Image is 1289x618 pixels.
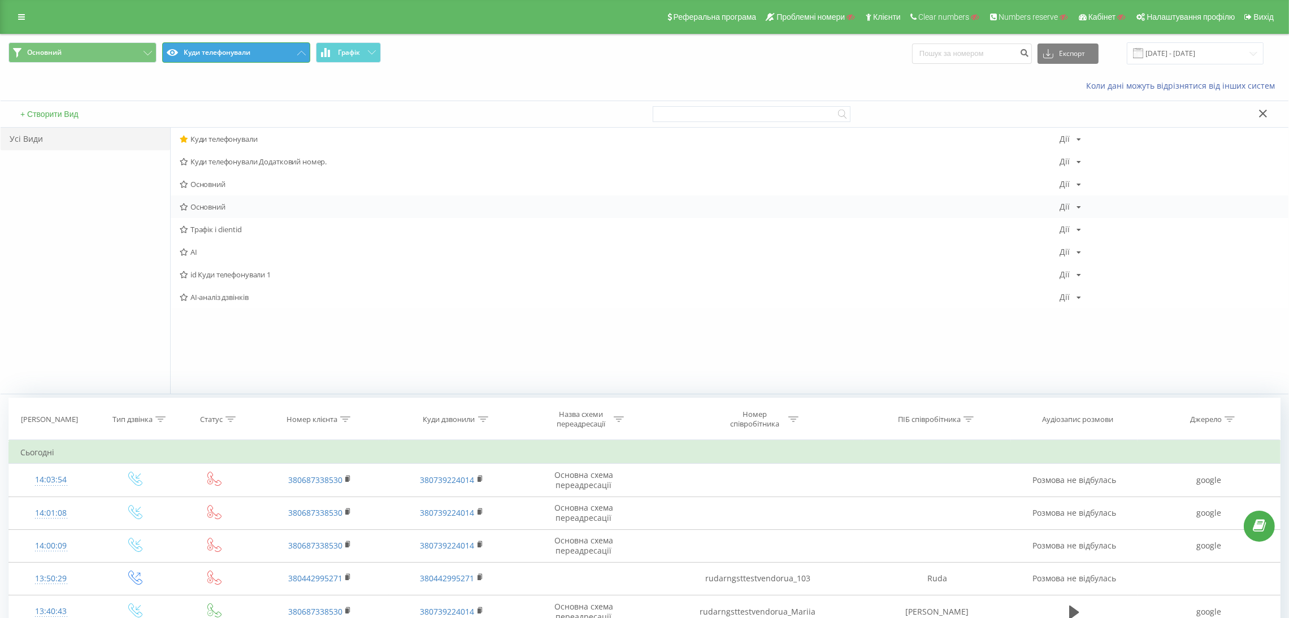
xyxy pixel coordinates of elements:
a: 380687338530 [288,475,342,485]
button: Закрити [1255,108,1271,120]
div: 14:00:09 [20,535,82,557]
span: Розмова не відбулась [1032,573,1116,584]
div: Куди дзвонили [423,415,475,424]
span: Реферальна програма [674,12,757,21]
div: Дії [1060,225,1070,233]
span: Розмова не відбулась [1032,475,1116,485]
div: Дії [1060,203,1070,211]
span: Проблемні номери [776,12,845,21]
span: Основний [180,203,1060,211]
td: Основна схема переадресації [515,529,653,562]
span: Розмова не відбулась [1032,507,1116,518]
div: 13:50:29 [20,568,82,590]
a: 380739224014 [420,507,475,518]
div: Назва схеми переадресації [550,410,611,429]
button: Куди телефонували [162,42,310,63]
a: 380687338530 [288,540,342,551]
div: 14:01:08 [20,502,82,524]
span: AI [180,248,1060,256]
button: Графік [316,42,381,63]
td: Основна схема переадресації [515,497,653,529]
span: Трафік і clientid [180,225,1060,233]
td: google [1138,497,1280,529]
span: Куди телефонували Додатковий номер. [180,158,1060,166]
div: Дії [1060,158,1070,166]
a: Коли дані можуть відрізнятися вiд інших систем [1086,80,1281,91]
span: Графік [338,49,360,56]
a: 380442995271 [288,573,342,584]
a: 380739224014 [420,606,475,617]
td: rudarngsttestvendorua_103 [652,562,863,595]
div: ПІБ співробітника [898,415,961,424]
div: Номер клієнта [287,415,337,424]
span: Numbers reserve [999,12,1058,21]
span: Клієнти [873,12,901,21]
div: 14:03:54 [20,469,82,491]
div: Дії [1060,248,1070,256]
td: Сьогодні [9,441,1281,464]
div: Аудіозапис розмови [1043,415,1114,424]
a: 380687338530 [288,507,342,518]
div: Номер співробітника [725,410,785,429]
a: 380739224014 [420,475,475,485]
div: Дії [1060,293,1070,301]
input: Пошук за номером [912,43,1032,64]
span: Кабінет [1088,12,1116,21]
button: Експорт [1038,43,1099,64]
div: [PERSON_NAME] [21,415,78,424]
td: google [1138,529,1280,562]
td: Основна схема переадресації [515,464,653,497]
span: Куди телефонували [180,135,1060,143]
div: Статус [200,415,223,424]
button: + Створити Вид [17,109,82,119]
span: id Куди телефонували 1 [180,271,1060,278]
a: 380442995271 [420,573,475,584]
span: Clear numbers [918,12,969,21]
div: Дії [1060,271,1070,278]
td: Ruda [863,562,1011,595]
div: Усі Види [1,128,170,150]
td: google [1138,464,1280,497]
div: Дії [1060,180,1070,188]
div: Джерело [1190,415,1222,424]
a: 380687338530 [288,606,342,617]
div: Тип дзвінка [112,415,153,424]
div: Дії [1060,135,1070,143]
span: Основний [27,48,62,57]
span: Налаштування профілю [1147,12,1235,21]
span: Основний [180,180,1060,188]
span: Вихід [1254,12,1274,21]
a: 380739224014 [420,540,475,551]
span: AI-аналіз дзвінків [180,293,1060,301]
span: Розмова не відбулась [1032,540,1116,551]
button: Основний [8,42,157,63]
